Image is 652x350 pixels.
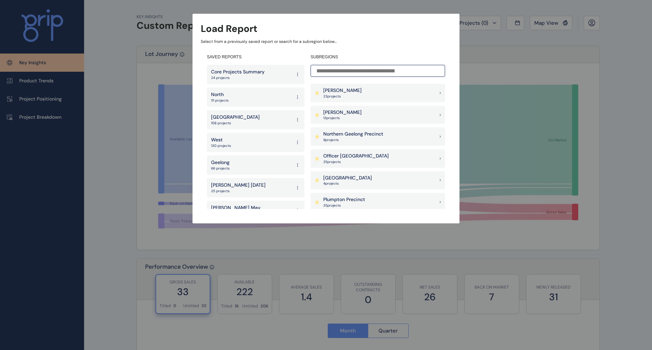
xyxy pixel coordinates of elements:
[323,160,389,164] p: 35 project s
[323,131,383,138] p: Northern Geelong Precinct
[207,54,304,60] h4: SAVED REPORTS
[211,121,260,126] p: 108 projects
[201,22,257,35] h3: Load Report
[211,69,265,75] p: Core Projects Summary
[211,189,266,194] p: 25 projects
[201,39,451,45] p: Select from a previously saved report or search for a subregion below...
[323,203,365,208] p: 35 project s
[211,182,266,189] p: [PERSON_NAME] [DATE]
[211,159,230,166] p: Geelong
[311,54,445,60] h4: SUBREGIONS
[323,116,362,120] p: 13 project s
[211,137,231,143] p: West
[323,181,372,186] p: 4 project s
[323,138,383,142] p: 9 project s
[323,153,389,160] p: Officer [GEOGRAPHIC_DATA]
[211,98,229,103] p: 111 projects
[211,143,231,148] p: 130 projects
[323,94,362,99] p: 23 project s
[323,175,372,182] p: [GEOGRAPHIC_DATA]
[211,75,265,80] p: 24 projects
[323,87,362,94] p: [PERSON_NAME]
[211,114,260,121] p: [GEOGRAPHIC_DATA]
[211,91,229,98] p: North
[211,205,260,211] p: [PERSON_NAME] May
[211,166,230,171] p: 66 projects
[323,109,362,116] p: [PERSON_NAME]
[323,196,365,203] p: Plumpton Precinct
